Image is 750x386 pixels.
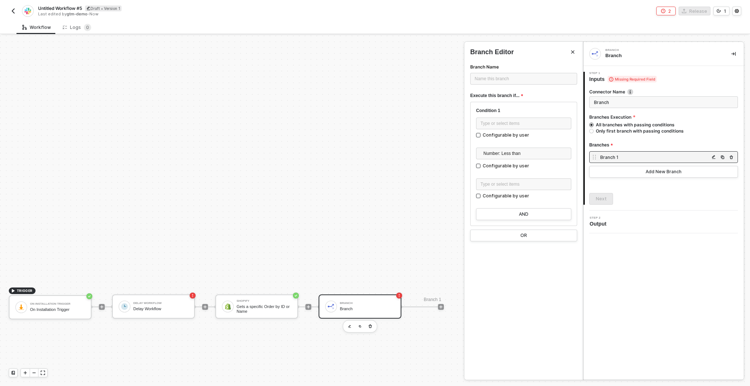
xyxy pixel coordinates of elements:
[661,9,665,13] span: icon-error-page
[712,155,716,159] img: copy-branch
[589,75,657,83] span: Inputs
[709,153,718,162] button: copy-branch
[470,230,577,241] button: OR
[23,371,27,375] span: icon-play
[85,5,122,11] div: Draft • Version 1
[589,89,738,95] label: Connector Name
[483,163,529,170] div: Configurable by user
[483,148,567,159] span: Number: Less than
[589,72,657,75] span: Step 1
[568,48,577,56] button: Close
[727,153,736,162] button: copy-branch
[519,211,528,217] div: AND
[589,114,738,120] label: Branches Execution
[627,89,633,95] img: icon-info
[589,128,735,134] label: Only first branch with passing conditions
[32,371,36,375] span: icon-minus
[84,24,91,31] sup: 0
[9,7,18,15] button: back
[589,122,735,128] label: All branches with passing conditions
[483,193,529,200] div: Configurable by user
[589,96,738,108] input: Enter description
[63,24,91,31] div: Logs
[589,193,613,205] button: Next
[470,91,523,100] span: Execute this branch if...
[583,72,744,205] div: Step 1Inputs Missing Required FieldConnector Nameicon-infoBranches ExecutionAll branches with pas...
[594,128,684,134] span: Only first branch with passing conditions
[717,9,721,13] span: icon-versioning
[735,9,739,13] span: icon-settings
[646,169,682,175] div: Add New Branch
[589,166,738,178] button: Add New Branch
[608,76,657,82] span: Missing Required Field
[729,155,734,159] img: copy-branch
[86,6,90,10] span: icon-edit
[679,7,710,15] button: Release
[22,25,51,30] div: Workflow
[605,49,715,52] div: Branch
[476,108,571,114] div: Condition 1
[476,208,571,220] button: AND
[470,64,499,71] label: Branch Name
[41,371,45,375] span: icon-expand
[590,216,609,219] span: Step 2
[520,233,527,238] div: OR
[483,132,529,139] div: Configurable by user
[594,122,675,128] span: All branches with passing conditions
[656,7,676,15] button: 2
[38,5,82,11] span: Untitled Workflow #5
[25,8,31,14] img: integration-icon
[600,154,709,160] div: Branch 1
[605,52,720,59] div: Branch
[10,8,16,14] img: back
[592,51,598,57] img: integration-icon
[470,48,514,57] span: Branch Editor
[590,220,609,227] span: Output
[668,8,671,14] div: 2
[67,11,88,16] span: gtm-demo
[38,11,374,17] div: Last edited by - Now
[589,141,613,150] span: Branches
[713,7,729,15] button: 1
[724,8,726,14] div: 1
[731,52,736,56] span: icon-collapse-right
[720,155,725,159] img: copy-branch
[718,153,727,162] button: copy-branch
